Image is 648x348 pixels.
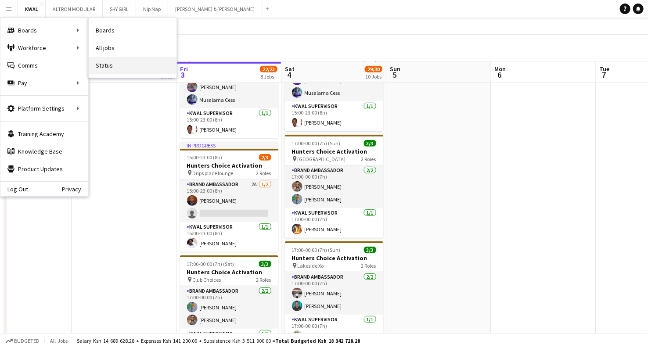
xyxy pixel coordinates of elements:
[0,57,88,74] a: Comms
[292,140,341,147] span: 17:00-00:00 (7h) (Sun)
[389,70,400,80] span: 5
[136,0,168,18] button: Nip Nap
[103,0,136,18] button: SKY GIRL
[256,170,271,176] span: 2 Roles
[285,165,383,208] app-card-role: Brand Ambassador2/217:00-00:00 (7h)[PERSON_NAME][PERSON_NAME]
[180,28,278,138] app-job-card: In progress15:00-23:00 (8h)3/3Hunters Choice Activation Black Curves2 RolesBrand Ambassador2/215:...
[187,154,223,161] span: 15:00-23:00 (8h)
[0,100,88,117] div: Platform Settings
[365,73,382,80] div: 10 Jobs
[0,160,88,178] a: Product Updates
[18,0,46,18] button: KWAL
[598,70,610,80] span: 7
[364,247,376,253] span: 3/3
[275,337,360,344] span: Total Budgeted Ksh 18 342 728.28
[285,65,295,73] span: Sat
[48,337,69,344] span: All jobs
[495,65,506,73] span: Mon
[46,0,103,18] button: ALTRON MODULAR
[180,161,278,169] h3: Hunters Choice Activation
[193,276,221,283] span: Club Choices
[260,66,277,72] span: 22/23
[180,179,278,222] app-card-role: Brand Ambassador2A1/215:00-23:00 (8h)[PERSON_NAME]
[285,208,383,238] app-card-role: KWAL SUPERVISOR1/117:00-00:00 (7h)[PERSON_NAME]
[0,22,88,39] div: Boards
[0,143,88,160] a: Knowledge Base
[180,142,278,252] app-job-card: In progress15:00-23:00 (8h)2/3Hunters Choice Activation Drips place lounge2 RolesBrand Ambassador...
[285,135,383,238] app-job-card: 17:00-00:00 (7h) (Sun)3/3Hunters Choice Activation [GEOGRAPHIC_DATA]2 RolesBrand Ambassador2/217:...
[285,254,383,262] h3: Hunters Choice Activation
[285,315,383,344] app-card-role: KWAL SUPERVISOR1/117:00-00:00 (7h)[PERSON_NAME] KIpsutto
[89,22,176,39] a: Boards
[180,66,278,108] app-card-role: Brand Ambassador2/215:00-23:00 (8h)[PERSON_NAME]Musalama Cess
[180,142,278,149] div: In progress
[179,70,188,80] span: 3
[361,156,376,162] span: 2 Roles
[260,73,277,80] div: 8 Jobs
[285,241,383,344] app-job-card: 17:00-00:00 (7h) (Sun)3/3Hunters Choice Activation Lakeside Xo2 RolesBrand Ambassador2/217:00-00:...
[600,65,610,73] span: Tue
[180,222,278,252] app-card-role: KWAL SUPERVISOR1/115:00-23:00 (8h)[PERSON_NAME]
[0,39,88,57] div: Workforce
[256,276,271,283] span: 2 Roles
[284,70,295,80] span: 4
[364,140,376,147] span: 3/3
[361,262,376,269] span: 2 Roles
[89,57,176,74] a: Status
[180,286,278,329] app-card-role: Brand Ambassador2/217:00-00:00 (7h)[PERSON_NAME][PERSON_NAME]
[168,0,262,18] button: [PERSON_NAME] & [PERSON_NAME]
[285,272,383,315] app-card-role: Brand Ambassador2/217:00-00:00 (7h)[PERSON_NAME][PERSON_NAME]
[259,154,271,161] span: 2/3
[62,186,88,193] a: Privacy
[365,66,382,72] span: 29/30
[390,65,400,73] span: Sun
[0,74,88,92] div: Pay
[259,261,271,267] span: 3/3
[77,337,360,344] div: Salary Ksh 14 689 628.28 + Expenses Ksh 141 200.00 + Subsistence Ksh 3 511 900.00 =
[493,70,506,80] span: 6
[193,170,234,176] span: Drips place lounge
[0,125,88,143] a: Training Academy
[14,338,40,344] span: Budgeted
[180,65,188,73] span: Fri
[180,108,278,138] app-card-role: KWAL SUPERVISOR1/115:00-23:00 (8h)[PERSON_NAME]
[298,156,346,162] span: [GEOGRAPHIC_DATA]
[298,262,324,269] span: Lakeside Xo
[0,186,28,193] a: Log Out
[285,147,383,155] h3: Hunters Choice Activation
[180,268,278,276] h3: Hunters Choice Activation
[89,39,176,57] a: All jobs
[285,101,383,131] app-card-role: KWAL SUPERVISOR1/115:00-23:00 (8h)[PERSON_NAME]
[4,336,41,346] button: Budgeted
[187,261,234,267] span: 17:00-00:00 (7h) (Sat)
[292,247,341,253] span: 17:00-00:00 (7h) (Sun)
